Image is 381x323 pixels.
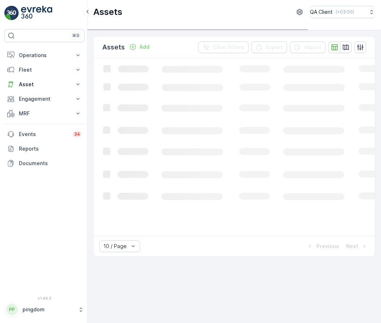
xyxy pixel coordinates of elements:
[213,44,244,51] p: Clear Filters
[316,243,339,250] p: Previous
[102,42,125,52] p: Assets
[346,243,358,250] p: Next
[22,306,74,313] p: pingdom
[139,43,149,51] p: Add
[4,77,85,92] button: Asset
[251,41,287,53] button: Export
[310,6,375,18] button: QA Client(+03:00)
[345,242,369,251] button: Next
[4,106,85,121] button: MRF
[4,302,85,317] button: PPpingdom
[304,44,321,51] p: Import
[4,48,85,63] button: Operations
[4,63,85,77] button: Fleet
[4,156,85,171] a: Documents
[4,127,85,141] a: Events34
[19,160,82,167] p: Documents
[336,9,354,15] p: ( +03:00 )
[198,41,249,53] button: Clear Filters
[21,6,52,20] img: logo_light-DOdMpM7g.png
[4,296,85,300] span: v 1.49.3
[266,44,283,51] p: Export
[72,33,79,39] p: ⌘B
[93,6,122,18] p: Assets
[19,110,70,117] p: MRF
[4,6,19,20] img: logo
[306,242,340,251] button: Previous
[19,131,68,138] p: Events
[126,43,152,51] button: Add
[290,41,325,53] button: Import
[74,131,80,137] p: 34
[310,8,333,16] p: QA Client
[19,52,70,59] p: Operations
[19,95,70,103] p: Engagement
[4,92,85,106] button: Engagement
[19,81,70,88] p: Asset
[4,141,85,156] a: Reports
[19,145,82,152] p: Reports
[6,304,18,315] div: PP
[19,66,70,73] p: Fleet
